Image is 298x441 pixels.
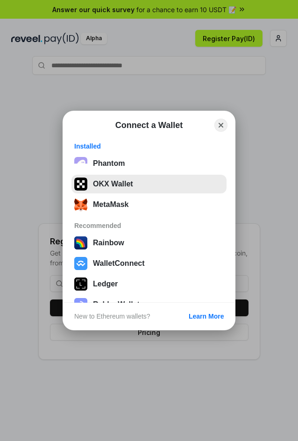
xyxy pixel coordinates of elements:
[71,175,227,193] button: OKX Wallet
[74,312,150,320] div: New to Ethereum wallets?
[93,280,118,288] div: Ledger
[71,295,227,314] button: Rabby Wallet
[93,180,133,188] div: OKX Wallet
[71,154,227,173] button: Phantom
[93,239,124,247] div: Rainbow
[74,198,87,211] img: svg+xml;base64,PHN2ZyB3aWR0aD0iMzUiIGhlaWdodD0iMzQiIHZpZXdCb3g9IjAgMCAzNSAzNCIgZmlsbD0ibm9uZSIgeG...
[71,254,227,273] button: WalletConnect
[74,298,87,311] img: svg+xml,%3Csvg%20xmlns%3D%22http%3A%2F%2Fwww.w3.org%2F2000%2Fsvg%22%20fill%3D%22none%22%20viewBox...
[93,259,145,268] div: WalletConnect
[93,300,140,309] div: Rabby Wallet
[74,257,87,270] img: svg+xml,%3Csvg%20width%3D%2228%22%20height%3D%2228%22%20viewBox%3D%220%200%2028%2028%22%20fill%3D...
[74,142,224,150] div: Installed
[74,277,87,291] img: svg+xml,%3Csvg%20xmlns%3D%22http%3A%2F%2Fwww.w3.org%2F2000%2Fsvg%22%20width%3D%2228%22%20height%3...
[71,275,227,293] button: Ledger
[189,312,224,320] div: Learn More
[74,236,87,249] img: svg+xml,%3Csvg%20width%3D%22120%22%20height%3D%22120%22%20viewBox%3D%220%200%20120%20120%22%20fil...
[74,157,87,170] img: epq2vO3P5aLWl15yRS7Q49p1fHTx2Sgh99jU3kfXv7cnPATIVQHAx5oQs66JWv3SWEjHOsb3kKgmE5WNBxBId7C8gm8wEgOvz...
[71,195,227,214] button: MetaMask
[214,119,227,132] button: Close
[93,200,128,209] div: MetaMask
[93,159,125,168] div: Phantom
[115,120,183,131] h1: Connect a Wallet
[71,234,227,252] button: Rainbow
[74,221,224,230] div: Recommended
[74,178,87,191] img: 5VZ71FV6L7PA3gg3tXrdQ+DgLhC+75Wq3no69P3MC0NFQpx2lL04Ql9gHK1bRDjsSBIvScBnDTk1WrlGIZBorIDEYJj+rhdgn...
